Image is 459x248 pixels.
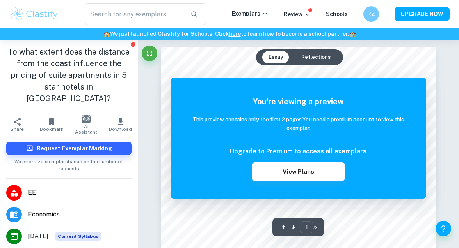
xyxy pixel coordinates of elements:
[182,96,415,107] h5: You're viewing a preview
[55,232,101,241] div: This exemplar is based on the current syllabus. Feel free to refer to it for inspiration/ideas wh...
[326,11,348,17] a: Schools
[262,51,289,63] button: Essay
[363,6,379,22] button: RZ
[232,9,268,18] p: Exemplars
[229,31,241,37] a: here
[6,46,132,104] h1: To what extent does the distance from the coast influence the pricing of suite apartments in 5 st...
[9,6,59,22] img: Clastify logo
[349,31,356,37] span: 🏫
[28,188,132,197] span: EE
[252,162,345,181] button: View Plans
[6,142,132,155] button: Request Exemplar Marking
[82,115,91,123] img: AI Assistant
[28,210,132,219] span: Economics
[103,31,110,37] span: 🏫
[34,114,69,135] button: Bookmark
[103,114,138,135] button: Download
[295,51,337,63] button: Reflections
[182,115,415,132] h6: This preview contains only the first 2 pages. You need a premium account to view this exemplar.
[130,41,136,47] button: Report issue
[55,232,101,241] span: Current Syllabus
[436,221,451,236] button: Help and Feedback
[230,147,366,156] h6: Upgrade to Premium to access all exemplars
[85,3,184,25] input: Search for any exemplars...
[6,155,132,172] span: We prioritize exemplars based on the number of requests
[284,10,310,19] p: Review
[11,127,24,132] span: Share
[395,7,450,21] button: UPGRADE NOW
[69,114,103,135] button: AI Assistant
[28,232,48,241] span: [DATE]
[313,224,318,231] span: / 2
[73,124,98,135] span: AI Assistant
[2,30,457,38] h6: We just launched Clastify for Schools. Click to learn how to become a school partner.
[37,144,112,153] h6: Request Exemplar Marking
[367,10,376,18] h6: RZ
[109,127,132,132] span: Download
[40,127,64,132] span: Bookmark
[142,46,157,61] button: Fullscreen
